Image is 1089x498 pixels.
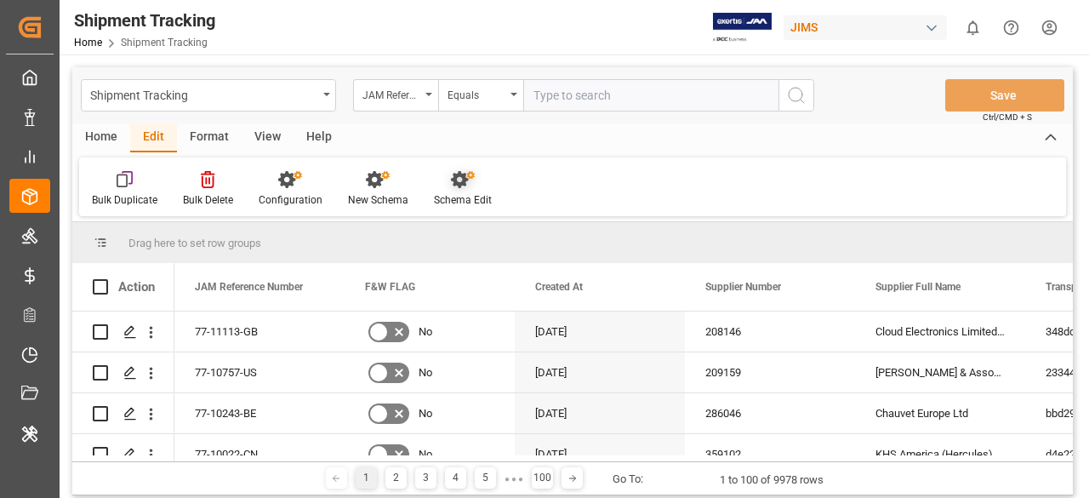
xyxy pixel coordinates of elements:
div: JAM Reference Number [362,83,420,103]
div: Press SPACE to select this row. [72,352,174,393]
div: Cloud Electronics Limited GBP [855,312,1025,352]
span: No [419,312,432,352]
div: [PERSON_NAME] & Associates, Inc. [855,352,1025,392]
span: F&W FLAG [365,281,415,293]
div: 359102 [685,434,855,474]
div: Bulk Delete [183,192,233,208]
div: 3 [415,467,436,489]
button: Help Center [992,9,1030,47]
span: Supplier Number [705,281,781,293]
div: Home [72,123,130,152]
div: 77-10022-CN [174,434,345,474]
span: No [419,435,432,474]
button: JIMS [784,11,954,43]
img: Exertis%20JAM%20-%20Email%20Logo.jpg_1722504956.jpg [713,13,772,43]
button: open menu [438,79,523,112]
div: 1 [356,467,377,489]
div: KHS America (Hercules) [855,434,1025,474]
span: Created At [535,281,583,293]
div: [DATE] [515,312,685,352]
div: 208146 [685,312,855,352]
div: JIMS [784,15,947,40]
div: [DATE] [515,434,685,474]
button: open menu [353,79,438,112]
span: Supplier Full Name [875,281,961,293]
div: Shipment Tracking [90,83,317,105]
button: Save [945,79,1064,112]
span: No [419,353,432,392]
a: Home [74,37,102,49]
div: Press SPACE to select this row. [72,393,174,434]
span: Drag here to set row groups [128,237,261,249]
div: 4 [445,467,466,489]
div: Go To: [613,471,643,488]
div: [DATE] [515,393,685,433]
div: Press SPACE to select this row. [72,434,174,475]
div: Help [294,123,345,152]
div: 1 to 100 of 9978 rows [720,472,824,489]
div: 77-11113-GB [174,312,345,352]
div: Configuration [259,192,322,208]
button: open menu [81,79,336,112]
div: Press SPACE to select this row. [72,312,174,352]
div: Bulk Duplicate [92,192,157,208]
div: 286046 [685,393,855,433]
div: 77-10757-US [174,352,345,392]
div: 100 [532,467,553,489]
button: show 0 new notifications [954,9,992,47]
div: Format [177,123,242,152]
span: Ctrl/CMD + S [983,111,1032,123]
div: Action [118,279,155,295]
div: 77-10243-BE [174,393,345,433]
div: Chauvet Europe Ltd [855,393,1025,433]
div: 2 [385,467,407,489]
div: ● ● ● [505,472,523,485]
span: JAM Reference Number [195,281,303,293]
div: 209159 [685,352,855,392]
button: search button [778,79,814,112]
div: View [242,123,294,152]
div: 5 [475,467,496,489]
input: Type to search [523,79,778,112]
div: Schema Edit [434,192,492,208]
div: Shipment Tracking [74,8,215,33]
div: Edit [130,123,177,152]
span: No [419,394,432,433]
div: [DATE] [515,352,685,392]
div: Equals [448,83,505,103]
div: New Schema [348,192,408,208]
